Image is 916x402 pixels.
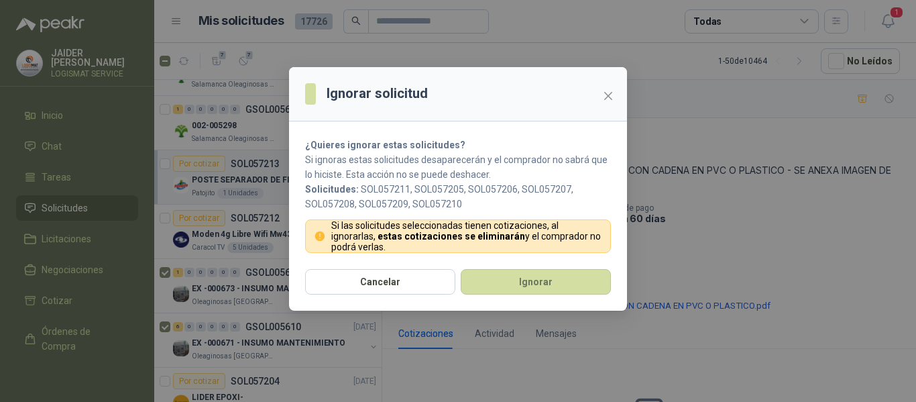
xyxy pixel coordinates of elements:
p: Si ignoras estas solicitudes desaparecerán y el comprador no sabrá que lo hiciste. Esta acción no... [305,152,611,182]
b: Solicitudes: [305,184,359,195]
strong: estas cotizaciones se eliminarán [378,231,525,242]
button: Ignorar [461,269,611,295]
button: Close [597,85,619,107]
span: close [603,91,614,101]
h3: Ignorar solicitud [327,83,428,104]
p: Si las solicitudes seleccionadas tienen cotizaciones, al ignorarlas, y el comprador no podrá verlas. [331,220,603,252]
button: Cancelar [305,269,455,295]
p: SOL057211, SOL057205, SOL057206, SOL057207, SOL057208, SOL057209, SOL057210 [305,182,611,211]
strong: ¿Quieres ignorar estas solicitudes? [305,140,465,150]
